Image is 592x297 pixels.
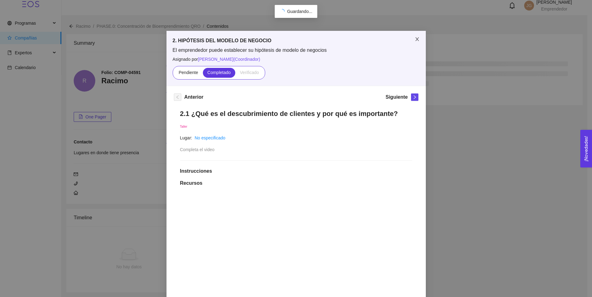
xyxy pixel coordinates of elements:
span: close [415,37,420,42]
h5: 2. HIPÓTESIS DEL MODELO DE NEGOCIO [173,37,420,44]
button: Open Feedback Widget [580,130,592,167]
span: Verificado [240,70,259,75]
span: Taller [180,125,187,128]
span: Asignado por [173,56,420,63]
span: [PERSON_NAME] ( Coordinador ) [198,57,260,62]
h1: 2.1 ¿Qué es el descubrimiento de clientes y por qué es importante? [180,109,412,118]
button: Close [409,31,426,48]
h1: Recursos [180,180,412,186]
h1: Instrucciones [180,168,412,174]
h5: Siguiente [385,93,408,101]
span: Guardando... [287,9,312,14]
a: No especificado [195,135,225,140]
span: right [411,95,418,99]
button: right [411,93,418,101]
h5: Anterior [184,93,203,101]
span: El emprendedor puede establecer su hipótesis de modelo de negocios [173,47,420,54]
button: left [174,93,181,101]
span: Pendiente [179,70,198,75]
span: Completado [208,70,231,75]
span: loading [279,9,285,14]
article: Lugar: [180,134,192,141]
span: Completa el video [180,147,215,152]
